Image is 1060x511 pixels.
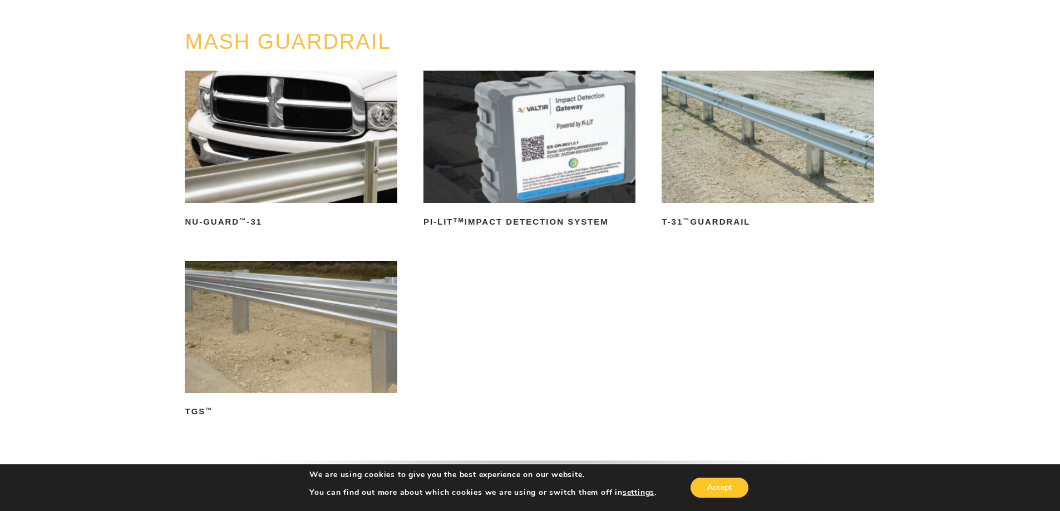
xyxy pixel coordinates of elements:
[453,217,465,224] sup: TM
[662,213,874,231] h2: T-31 Guardrail
[423,213,635,231] h2: PI-LIT Impact Detection System
[185,30,391,53] a: MASH GUARDRAIL
[205,406,213,413] sup: ™
[623,488,654,498] button: settings
[309,470,657,480] p: We are using cookies to give you the best experience on our website.
[662,71,874,231] a: T-31™Guardrail
[185,261,397,421] a: TGS™
[185,71,397,231] a: NU-GUARD™-31
[309,488,657,498] p: You can find out more about which cookies we are using or switch them off in .
[683,217,690,224] sup: ™
[185,403,397,421] h2: TGS
[239,217,246,224] sup: ™
[423,71,635,231] a: PI-LITTMImpact Detection System
[691,478,748,498] button: Accept
[185,213,397,231] h2: NU-GUARD -31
